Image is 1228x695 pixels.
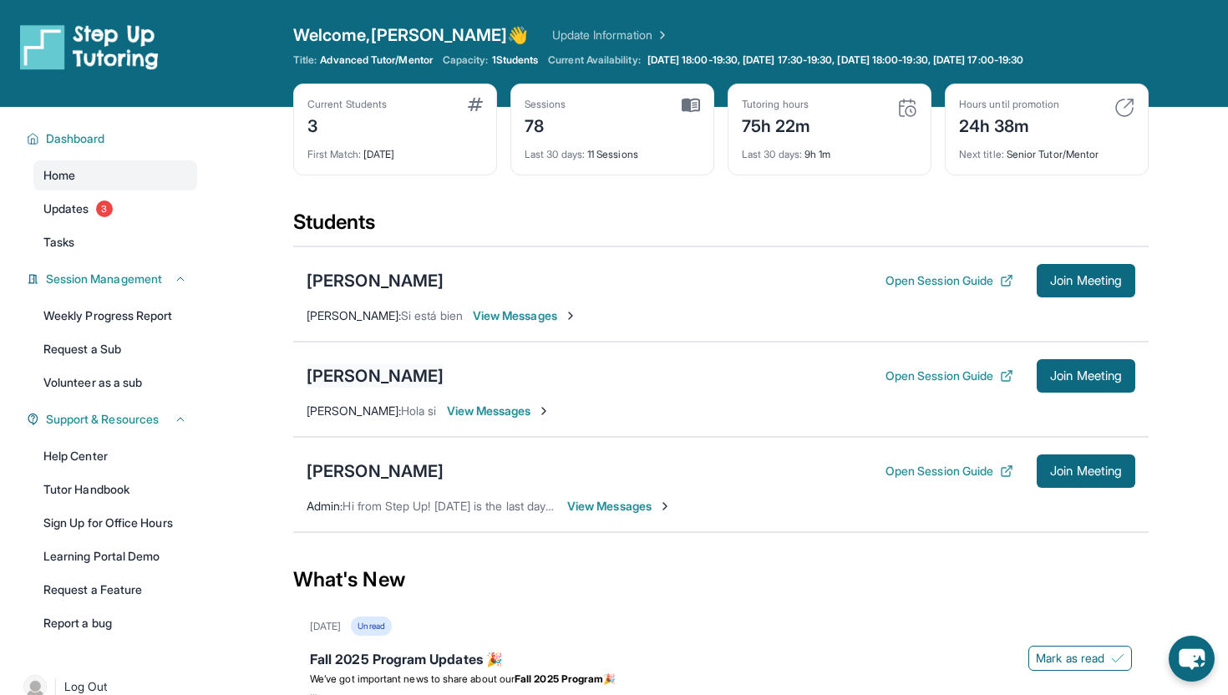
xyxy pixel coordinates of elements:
div: [PERSON_NAME] [307,459,444,483]
div: [DATE] [307,138,483,161]
button: Open Session Guide [885,463,1013,479]
span: Home [43,167,75,184]
span: Capacity: [443,53,489,67]
button: Open Session Guide [885,368,1013,384]
span: View Messages [567,498,672,515]
div: Students [293,209,1149,246]
div: 11 Sessions [525,138,700,161]
span: View Messages [473,307,577,324]
div: Fall 2025 Program Updates 🎉 [310,649,1132,672]
button: chat-button [1169,636,1215,682]
div: What's New [293,543,1149,616]
span: [PERSON_NAME] : [307,308,401,322]
img: card [468,98,483,111]
span: Tasks [43,234,74,251]
span: 3 [96,200,113,217]
span: Last 30 days : [525,148,585,160]
img: card [682,98,700,113]
span: Si está bien [401,308,463,322]
img: Chevron-Right [564,309,577,322]
a: Help Center [33,441,197,471]
span: Advanced Tutor/Mentor [320,53,432,67]
a: Request a Feature [33,575,197,605]
div: Hours until promotion [959,98,1059,111]
span: Title: [293,53,317,67]
button: Mark as read [1028,646,1132,671]
div: [PERSON_NAME] [307,364,444,388]
span: Join Meeting [1050,371,1122,381]
span: Join Meeting [1050,276,1122,286]
span: [PERSON_NAME] : [307,403,401,418]
a: Sign Up for Office Hours [33,508,197,538]
a: Updates3 [33,194,197,224]
div: 9h 1m [742,138,917,161]
a: Volunteer as a sub [33,368,197,398]
span: Current Availability: [548,53,640,67]
span: [DATE] 18:00-19:30, [DATE] 17:30-19:30, [DATE] 18:00-19:30, [DATE] 17:00-19:30 [647,53,1023,67]
button: Dashboard [39,130,187,147]
div: 3 [307,111,387,138]
span: 🎉 [603,672,616,685]
div: [PERSON_NAME] [307,269,444,292]
img: Mark as read [1111,652,1124,665]
div: Sessions [525,98,566,111]
a: Request a Sub [33,334,197,364]
img: Chevron Right [652,27,669,43]
div: [DATE] [310,620,341,633]
a: [DATE] 18:00-19:30, [DATE] 17:30-19:30, [DATE] 18:00-19:30, [DATE] 17:00-19:30 [644,53,1027,67]
a: Home [33,160,197,190]
span: First Match : [307,148,361,160]
span: Hola si [401,403,437,418]
span: We’ve got important news to share about our [310,672,515,685]
button: Session Management [39,271,187,287]
button: Open Session Guide [885,272,1013,289]
button: Join Meeting [1037,359,1135,393]
img: logo [20,23,159,70]
span: Join Meeting [1050,466,1122,476]
a: Tasks [33,227,197,257]
button: Support & Resources [39,411,187,428]
span: Support & Resources [46,411,159,428]
a: Update Information [552,27,669,43]
button: Join Meeting [1037,264,1135,297]
a: Report a bug [33,608,197,638]
span: Welcome, [PERSON_NAME] 👋 [293,23,529,47]
span: Last 30 days : [742,148,802,160]
div: Tutoring hours [742,98,811,111]
span: Updates [43,200,89,217]
button: Join Meeting [1037,454,1135,488]
div: Unread [351,616,391,636]
span: Mark as read [1036,650,1104,667]
span: Log Out [64,678,108,695]
span: Session Management [46,271,162,287]
div: Current Students [307,98,387,111]
div: 78 [525,111,566,138]
a: Tutor Handbook [33,474,197,505]
span: Next title : [959,148,1004,160]
span: 1 Students [492,53,539,67]
img: Chevron-Right [537,404,551,418]
img: Chevron-Right [658,500,672,513]
span: View Messages [447,403,551,419]
div: Senior Tutor/Mentor [959,138,1134,161]
img: card [897,98,917,118]
a: Learning Portal Demo [33,541,197,571]
div: 24h 38m [959,111,1059,138]
span: Dashboard [46,130,105,147]
div: 75h 22m [742,111,811,138]
a: Weekly Progress Report [33,301,197,331]
img: card [1114,98,1134,118]
strong: Fall 2025 Program [515,672,603,685]
span: Admin : [307,499,343,513]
